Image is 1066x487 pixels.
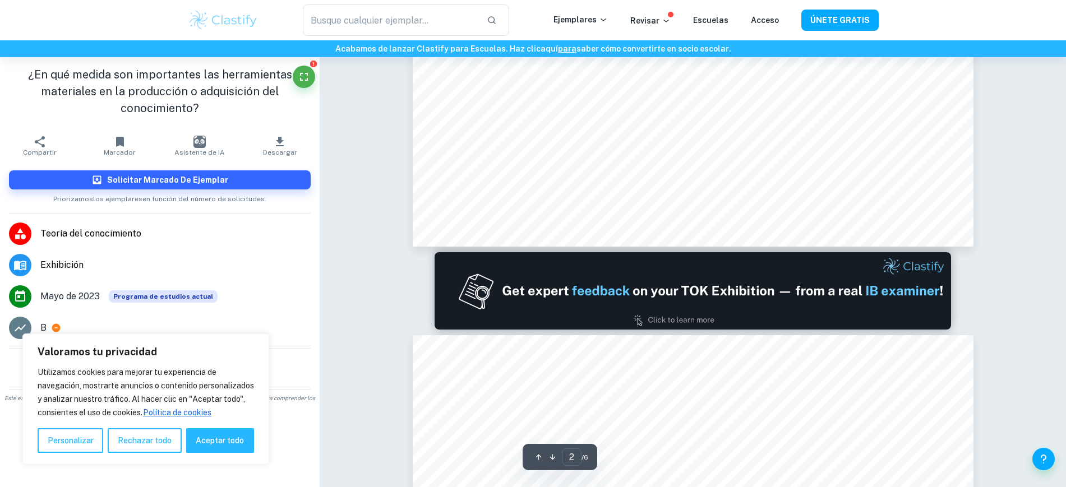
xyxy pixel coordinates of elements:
font: Marcador [104,149,136,156]
button: Rechazar todo [108,428,181,453]
font: 6 [584,453,588,461]
button: Marcador [80,130,160,161]
a: Cookie Policy [142,407,212,418]
font: Rechazar todo [118,436,172,445]
font: Valoramos tu privacidad [38,346,157,358]
button: Descargar [240,130,320,161]
font: Teoría del conocimiento [40,228,141,239]
font: Programa de estudios actual [113,293,213,300]
font: Utilizamos cookies para mejorar tu experiencia de navegación, mostrarte anuncios o contenido pers... [38,368,254,417]
font: Política de cookies [143,408,211,417]
font: Descargar [263,149,297,156]
button: Ayuda y comentarios [1032,448,1055,470]
font: Acabamos de lanzar Clastify para Escuelas. Haz clic [335,44,541,53]
div: Este modelo se basa en el programa de estudios actual. Puedes consultarlo para inspirarte o inspi... [109,290,218,303]
input: Busque cualquier ejemplar... [303,4,478,36]
button: Personalizar [38,428,103,453]
font: saber cómo convertirte en socio escolar [576,44,729,53]
button: Informar de un problema [309,59,317,68]
font: Priorizamos [53,195,93,203]
font: aquí [541,44,558,53]
font: ¿En qué medida son importantes las herramientas materiales en la producción o adquisición del con... [28,68,292,115]
a: Política de cookies [214,407,215,418]
img: Ad [435,252,952,330]
div: Valoramos tu privacidad [22,333,269,465]
font: Compartir [23,149,57,156]
img: Asistente de IA [193,136,206,148]
font: Exhibición [40,259,84,270]
button: ÚNETE GRATIS [801,10,879,30]
font: Asistente de IA [174,149,225,156]
font: Mayo de 2023 [40,291,100,302]
font: en función del número de solicitudes. [142,195,266,203]
font: / [582,453,584,461]
font: Ejemplares [553,15,597,24]
font: Revisar [630,16,659,25]
a: Escuelas [693,16,728,25]
font: Este es un ejemplo de un trabajo de un alumno anterior. No lo copie ni lo envíe como propio. Úsel... [4,395,315,410]
font: . [729,44,731,53]
img: Logotipo de Clastify [188,9,259,31]
font: ÚNETE GRATIS [810,16,870,25]
font: Personalizar [48,436,94,445]
font: Aceptar todo [196,436,244,445]
font: los ejemplares [93,195,142,203]
button: Aceptar todo [186,428,254,453]
font: B [40,322,47,333]
a: para [558,44,576,53]
a: Acceso [751,16,779,25]
button: Solicitar marcado de ejemplar [9,170,311,189]
font: Solicitar marcado de ejemplar [107,175,228,184]
button: Asistente de IA [160,130,240,161]
button: Pantalla completa [293,66,315,88]
a: Ad [413,252,973,330]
